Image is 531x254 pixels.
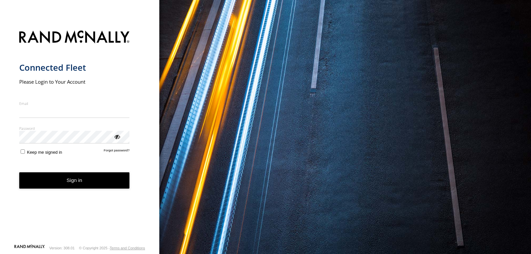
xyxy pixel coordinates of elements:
label: Email [19,101,130,106]
div: ViewPassword [114,133,120,140]
a: Forgot password? [104,148,130,155]
div: Version: 308.01 [49,246,75,250]
a: Visit our Website [14,245,45,251]
form: main [19,27,140,244]
button: Sign in [19,172,130,189]
img: Rand McNally [19,29,130,46]
h1: Connected Fleet [19,62,130,73]
div: © Copyright 2025 - [79,246,145,250]
span: Keep me signed in [27,150,62,155]
a: Terms and Conditions [110,246,145,250]
input: Keep me signed in [21,149,25,154]
h2: Please Login to Your Account [19,78,130,85]
label: Password [19,126,130,131]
